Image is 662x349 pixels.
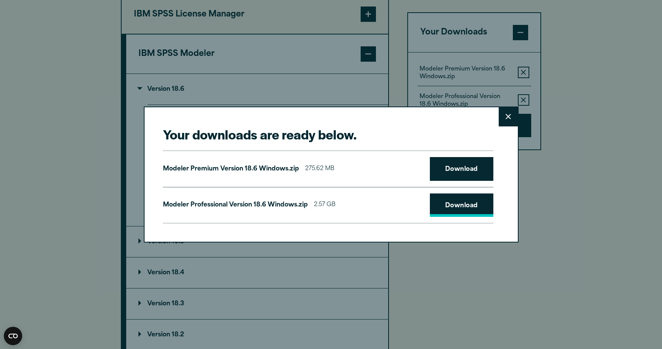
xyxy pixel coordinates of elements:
button: Open CMP widget [4,327,22,345]
span: 2.57 GB [314,200,335,211]
a: Download [430,193,493,217]
p: Modeler Premium Version 18.6 Windows.zip [163,164,299,175]
a: Download [430,157,493,181]
span: 275.62 MB [305,164,334,175]
p: Modeler Professional Version 18.6 Windows.zip [163,200,308,211]
h2: Your downloads are ready below. [163,126,493,143]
